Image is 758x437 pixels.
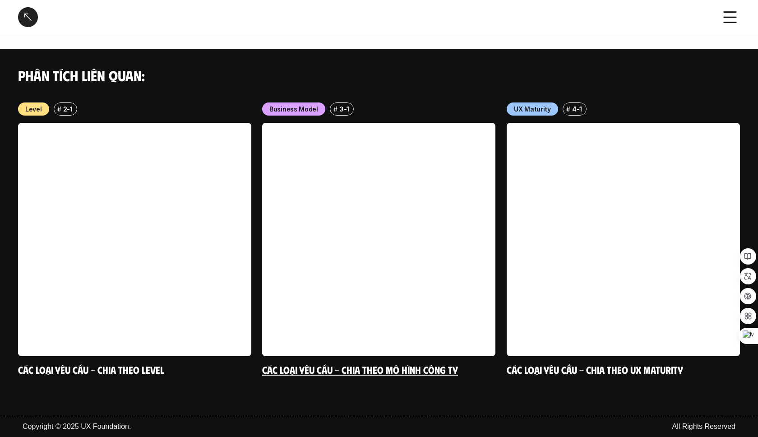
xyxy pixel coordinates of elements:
p: 4-1 [572,104,582,114]
h6: # [333,106,337,112]
p: Level [25,104,42,114]
p: 2-1 [63,104,73,114]
p: UX Maturity [514,104,551,114]
h6: # [57,106,61,112]
a: Các loại yêu cầu - Chia theo mô hình công ty [262,363,458,376]
h6: # [566,106,570,112]
p: 3-1 [339,104,349,114]
a: Các loại yêu cầu - Chia theo UX Maturity [507,363,683,376]
a: Các loại yêu cầu - Chia theo level [18,363,164,376]
p: Business Model [269,104,318,114]
p: All Rights Reserved [672,421,736,432]
p: Copyright © 2025 UX Foundation. [23,421,131,432]
h4: Phân tích liên quan: [18,67,740,84]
